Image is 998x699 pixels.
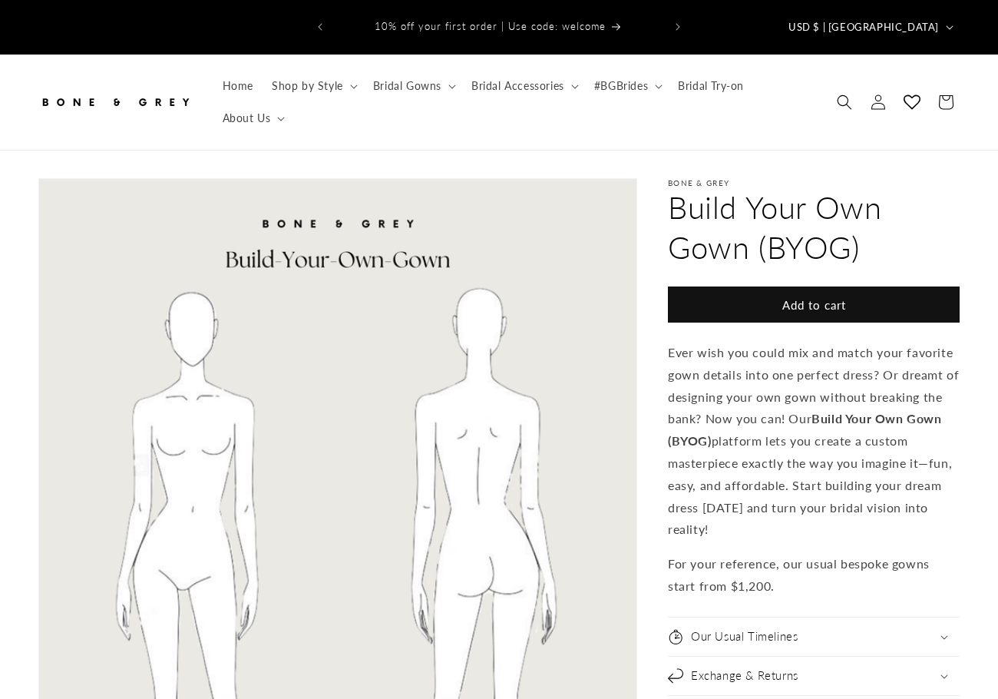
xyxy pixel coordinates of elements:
[788,20,939,35] span: USD $ | [GEOGRAPHIC_DATA]
[668,657,960,695] summary: Exchange & Returns
[668,178,960,187] p: Bone & Grey
[779,12,960,41] button: USD $ | [GEOGRAPHIC_DATA]
[594,79,648,93] span: #BGBrides
[364,70,462,102] summary: Bridal Gowns
[691,629,798,644] h2: Our Usual Timelines
[33,79,198,124] a: Bone and Grey Bridal
[263,70,364,102] summary: Shop by Style
[668,553,960,598] p: For your reference, our usual bespoke gowns start from $1,200.
[303,12,337,41] button: Previous announcement
[471,79,564,93] span: Bridal Accessories
[223,79,253,93] span: Home
[668,187,960,267] h1: Build Your Own Gown (BYOG)
[828,85,861,119] summary: Search
[691,668,798,684] h2: Exchange & Returns
[38,85,192,119] img: Bone and Grey Bridal
[213,102,292,134] summary: About Us
[375,20,606,32] span: 10% off your first order | Use code: welcome
[668,287,960,323] button: Add to cart
[272,79,343,93] span: Shop by Style
[373,79,441,93] span: Bridal Gowns
[213,70,263,102] a: Home
[668,342,960,541] p: Ever wish you could mix and match your favorite gown details into one perfect dress? Or dreamt of...
[661,12,695,41] button: Next announcement
[669,70,753,102] a: Bridal Try-on
[223,111,271,125] span: About Us
[585,70,669,102] summary: #BGBrides
[678,79,744,93] span: Bridal Try-on
[462,70,585,102] summary: Bridal Accessories
[668,618,960,656] summary: Our Usual Timelines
